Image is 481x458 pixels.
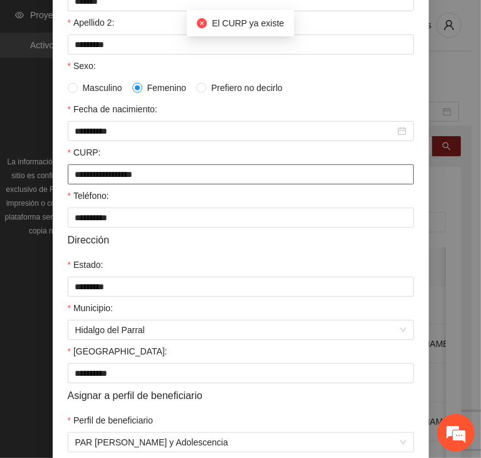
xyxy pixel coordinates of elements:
div: Minimizar ventana de chat en vivo [206,6,236,36]
input: Estado: [68,277,414,297]
span: Femenino [142,81,191,95]
span: Asignar a perfil de beneficiario [68,388,203,403]
label: CURP: [68,146,101,159]
input: Fecha de nacimiento: [75,124,395,138]
span: Estamos en línea. [73,154,173,281]
span: El CURP ya existe [212,18,284,28]
label: Apellido 2: [68,16,115,29]
label: Sexo: [68,59,96,73]
input: Colonia: [68,363,414,383]
span: Dirección [68,232,110,248]
span: close-circle [197,18,207,28]
span: PAR Niñez y Adolescencia [75,433,406,452]
label: Colonia: [68,344,167,358]
div: Chatee con nosotros ahora [65,64,211,80]
label: Estado: [68,258,103,272]
textarea: Escriba su mensaje y pulse “Intro” [6,316,239,360]
label: Perfil de beneficiario [68,413,153,427]
label: Teléfono: [68,189,109,203]
span: Masculino [78,81,127,95]
input: Teléfono: [68,208,414,228]
span: Prefiero no decirlo [206,81,288,95]
input: CURP: [68,164,414,184]
label: Fecha de nacimiento: [68,102,157,116]
input: Apellido 2: [68,35,414,55]
label: Municipio: [68,301,113,315]
span: Hidalgo del Parral [75,321,406,339]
